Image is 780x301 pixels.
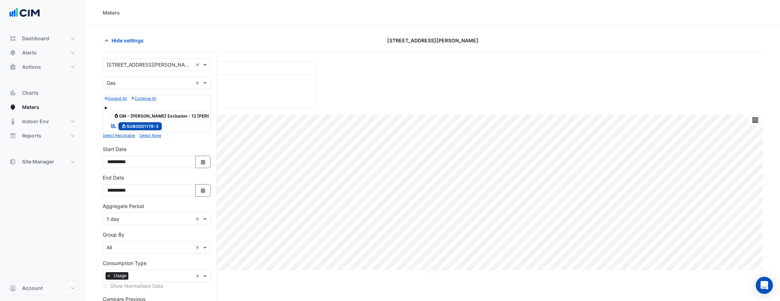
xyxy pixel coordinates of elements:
fa-icon: Gas [114,113,119,118]
label: Group By [103,231,124,238]
button: Account [6,281,80,295]
button: Dashboard [6,31,80,46]
button: Collapse All [131,95,156,102]
span: Indoor Env [22,118,49,125]
small: Select Reportable [103,133,135,138]
button: Indoor Env [6,114,80,129]
span: Clear [195,61,201,68]
span: Hide settings [112,37,144,44]
small: Expand All [104,96,127,101]
span: GM - [PERSON_NAME] Exclusion - 12 [PERSON_NAME] [111,111,236,120]
span: Actions [22,63,41,71]
span: Usage [112,272,128,279]
label: Show Normalised Data [110,282,163,290]
span: Charts [22,89,39,97]
span: SUB0001178-3 [118,122,162,131]
small: Select None [139,133,161,138]
div: Open Intercom Messenger [756,277,773,294]
span: Account [22,285,43,292]
app-icon: Charts [9,89,16,97]
button: Actions [6,60,80,74]
app-icon: Alerts [9,49,16,56]
span: Clear [195,272,201,280]
div: Meters [103,9,120,16]
span: × [106,272,112,279]
app-icon: Site Manager [9,158,16,165]
button: Charts [6,86,80,100]
button: Hide settings [103,34,148,47]
span: Clear [195,79,201,87]
span: Clear [195,215,201,223]
label: Start Date [103,145,127,153]
fa-icon: Select Date [200,187,206,193]
div: Selected meters/streams do not support normalisation [103,282,211,290]
button: Expand All [104,95,127,102]
span: Reports [22,132,41,139]
label: Aggregate Period [103,202,144,210]
span: Alerts [22,49,37,56]
app-icon: Reports [9,132,16,139]
span: Meters [22,104,39,111]
app-icon: Actions [9,63,16,71]
app-icon: Meters [9,104,16,111]
span: Clear [195,244,201,251]
button: Meters [6,100,80,114]
button: Reports [6,129,80,143]
span: Site Manager [22,158,54,165]
button: Select None [139,132,161,139]
app-icon: Dashboard [9,35,16,42]
button: Select Reportable [103,132,135,139]
span: [STREET_ADDRESS][PERSON_NAME] [387,37,478,44]
fa-icon: Gas [121,124,127,129]
small: Collapse All [131,96,156,101]
button: More Options [748,115,762,124]
fa-icon: Select Date [200,159,206,165]
app-icon: Indoor Env [9,118,16,125]
img: Company Logo [9,6,41,20]
fa-icon: Reportable [111,123,117,129]
label: End Date [103,174,124,181]
label: Consumption Type [103,259,147,267]
button: Site Manager [6,155,80,169]
button: Alerts [6,46,80,60]
span: Dashboard [22,35,49,42]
